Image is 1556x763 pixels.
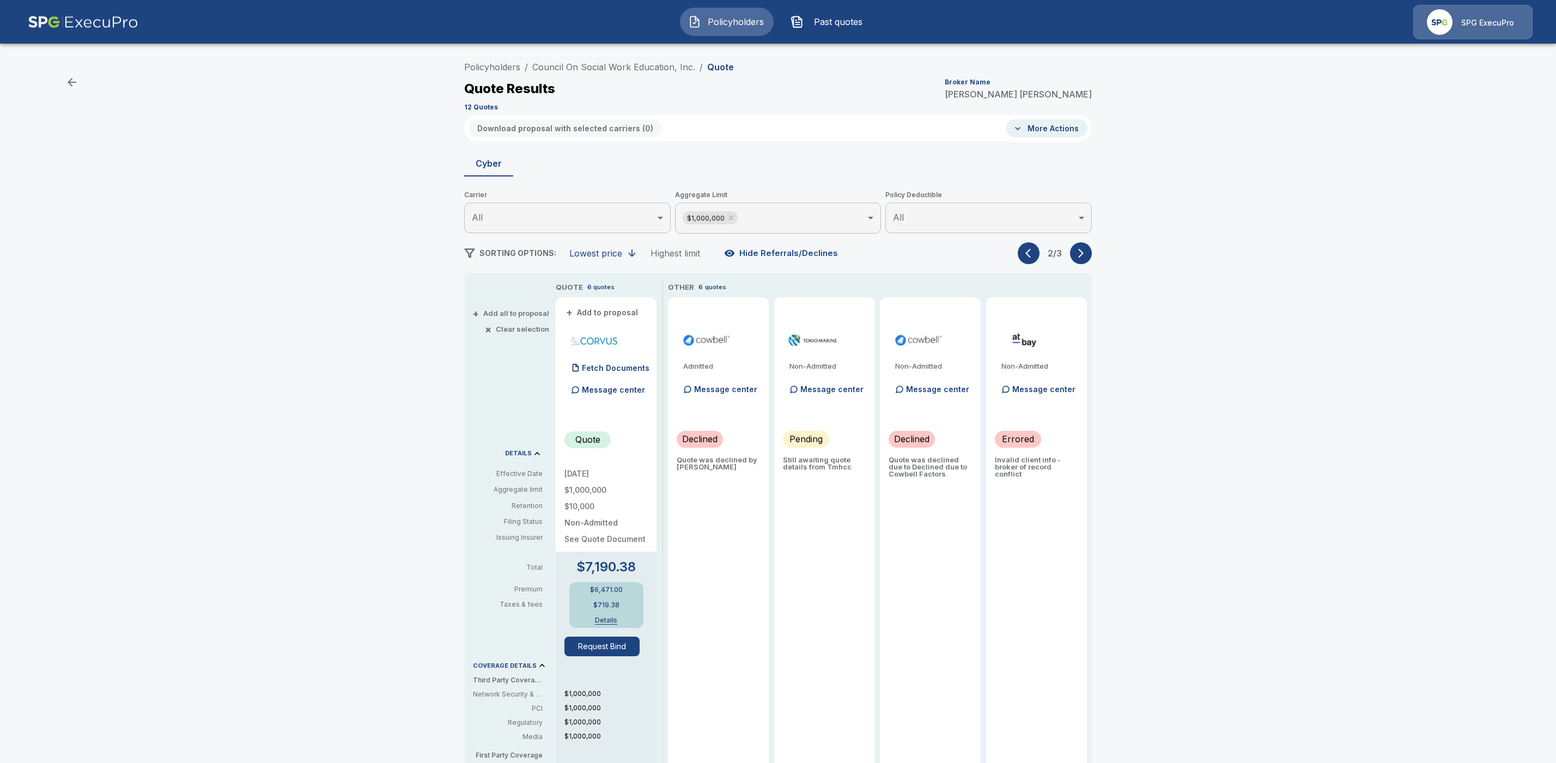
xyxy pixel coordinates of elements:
span: All [893,212,904,223]
nav: breadcrumb [464,60,734,74]
span: Past quotes [808,15,868,28]
button: Past quotes IconPast quotes [782,8,876,36]
p: Message center [582,384,645,395]
button: Request Bind [564,637,640,656]
p: OTHER [668,282,694,293]
p: PCI [473,704,543,713]
p: Non-Admitted [564,519,648,527]
p: Message center [694,383,757,395]
p: QUOTE [556,282,583,293]
img: Past quotes Icon [791,15,804,28]
button: ×Clear selection [487,326,549,333]
a: Agency IconSPG ExecuPro [1413,5,1533,39]
p: Issuing Insurer [473,533,543,542]
p: Errored [1002,432,1034,445]
button: More Actions [1006,119,1087,137]
p: quotes [705,283,726,292]
span: SORTING OPTIONS: [479,248,556,258]
p: Premium [473,586,551,593]
li: / [700,60,703,74]
p: $1,000,000 [564,689,657,699]
p: Non-Admitted [895,363,972,370]
button: Policyholders IconPolicyholders [680,8,774,36]
p: Invalid client info - broker of record conflict [995,456,1078,478]
p: 6 [698,283,703,292]
p: 6 quotes [587,283,615,292]
span: × [485,326,491,333]
p: SPG ExecuPro [1461,17,1514,28]
p: 12 Quotes [464,104,498,111]
p: [PERSON_NAME] [PERSON_NAME] [945,90,1092,99]
p: Admitted [683,363,760,370]
img: Policyholders Icon [688,15,701,28]
span: All [472,212,483,223]
p: Quote was declined due to Declined due to Cowbell Factors [889,456,972,478]
p: See Quote Document [564,535,648,543]
p: $1,000,000 [564,703,657,713]
a: Policyholders [464,62,520,72]
p: Taxes & fees [473,601,551,608]
p: Broker Name [945,79,990,86]
p: $6,471.00 [590,587,623,593]
p: DETAILS [505,450,532,456]
p: Fetch Documents [582,364,649,372]
p: Retention [473,501,543,511]
span: Aggregate Limit [675,190,882,200]
span: Carrier [464,190,671,200]
span: Policyholders [706,15,765,28]
p: Regulatory [473,718,543,728]
p: [DATE] [564,470,648,478]
p: Non-Admitted [789,363,866,370]
p: First Party Coverage [473,750,551,760]
p: Network Security & Privacy Liability [473,689,543,699]
p: Effective Date [473,469,543,479]
p: Message center [906,383,969,395]
p: $1,000,000 [564,486,648,494]
p: Pending [789,432,823,445]
p: Media [473,732,543,742]
p: Quote Results [464,82,555,95]
p: Quote [707,63,734,71]
button: +Add to proposal [564,307,641,319]
p: Filing Status [473,517,543,527]
span: + [566,309,573,316]
li: / [525,60,528,74]
p: COVERAGE DETAILS [473,663,537,669]
p: 2 / 3 [1044,249,1066,258]
p: $1,000,000 [564,717,657,727]
button: Download proposal with selected carriers (0) [469,119,662,137]
a: Council On Social Work Education, Inc. [532,62,695,72]
div: Highest limit [651,248,700,259]
p: $1,000,000 [564,731,657,741]
button: Details [585,617,628,624]
p: $719.38 [593,602,619,608]
span: Request Bind [564,637,648,656]
p: Third Party Coverage [473,675,551,685]
img: AA Logo [28,5,138,39]
img: corvuscybersurplus [569,332,619,349]
p: $7,190.38 [576,560,636,573]
p: Still awaiting quote details from Tmhcc [783,456,866,471]
p: Declined [894,432,929,445]
div: $1,000,000 [683,211,738,224]
button: Cyber [464,150,513,176]
p: Quote [575,433,600,446]
span: $1,000,000 [683,212,729,224]
button: Hide Referrals/Declines [722,243,842,264]
button: +Add all to proposal [475,310,549,317]
img: Agency Icon [1427,9,1452,35]
img: cowbellp100 [681,332,732,349]
img: cowbellp250 [893,332,944,349]
p: $10,000 [564,503,648,510]
p: Total [473,564,551,571]
p: Aggregate limit [473,485,543,495]
p: Declined [682,432,718,445]
p: Message center [1012,383,1075,395]
p: Quote was declined by [PERSON_NAME] [677,456,760,471]
img: atbaycybersurplus [999,332,1050,349]
span: + [472,310,479,317]
div: Lowest price [569,248,622,259]
span: Policy Deductible [885,190,1092,200]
